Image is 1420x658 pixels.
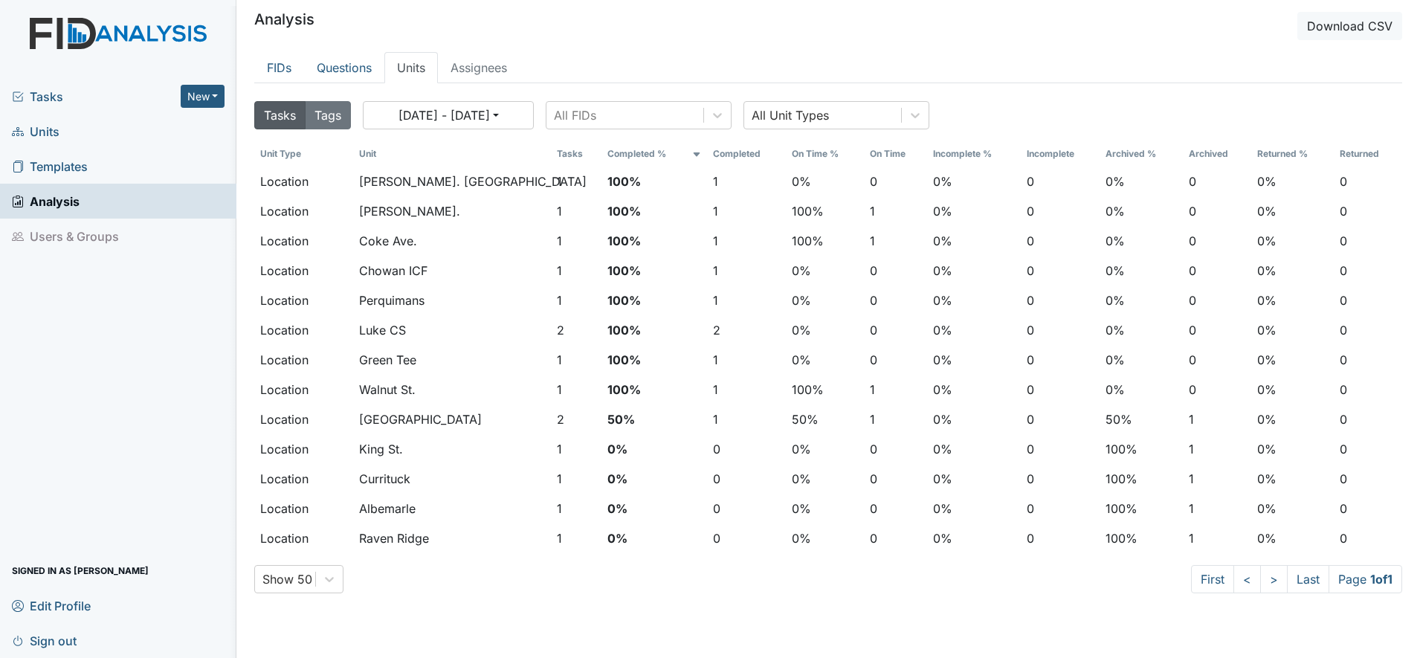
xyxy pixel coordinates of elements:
[1189,291,1196,309] span: 0
[713,381,718,399] button: 1
[359,293,425,308] span: Perquimans
[1027,381,1034,399] span: 0
[870,529,877,547] span: 0
[870,262,877,280] span: 0
[260,382,309,397] span: Location
[1027,410,1034,428] span: 0
[1287,565,1329,593] a: Last
[254,12,314,27] h5: Analysis
[1251,523,1335,553] td: 0%
[786,464,864,494] td: 0%
[927,375,1021,404] td: 0%
[870,500,877,517] span: 0
[1100,196,1183,226] td: 0%
[1251,167,1335,196] td: 0%
[1189,321,1196,339] span: 0
[557,291,562,309] button: 1
[1189,529,1194,547] button: 1
[1334,141,1402,167] th: Toggle SortBy
[363,101,534,129] button: [DATE] - [DATE]
[870,381,875,399] button: 1
[359,471,410,486] span: Currituck
[786,494,864,523] td: 0%
[181,85,225,108] button: New
[713,202,718,220] button: 1
[557,440,562,458] button: 1
[786,523,864,553] td: 0%
[1189,470,1194,488] button: 1
[601,226,707,256] td: 100%
[713,351,718,369] button: 1
[927,523,1021,553] td: 0%
[1340,381,1347,399] span: 0
[1340,470,1347,488] span: 0
[359,352,416,367] span: Green Tee
[927,167,1021,196] td: 0%
[262,570,312,588] div: Show 50
[870,172,877,190] span: 0
[1251,256,1335,286] td: 0%
[870,232,875,250] button: 1
[601,434,707,464] td: 0%
[254,52,304,83] a: FIDs
[254,141,353,167] th: Toggle SortBy
[12,190,80,213] span: Analysis
[557,381,562,399] button: 1
[601,315,707,345] td: 100%
[12,88,181,106] a: Tasks
[1189,262,1196,280] span: 0
[557,172,562,190] button: 1
[557,470,562,488] button: 1
[359,442,403,457] span: King St.
[1251,196,1335,226] td: 0%
[786,404,864,434] td: 50%
[1189,381,1196,399] span: 0
[786,196,864,226] td: 100%
[1251,434,1335,464] td: 0%
[1100,345,1183,375] td: 0%
[601,345,707,375] td: 100%
[601,141,707,167] th: Toggle SortBy
[12,120,59,143] span: Units
[927,434,1021,464] td: 0%
[927,226,1021,256] td: 0%
[713,172,718,190] button: 1
[713,321,720,339] button: 2
[1370,572,1392,587] strong: 1 of 1
[1233,565,1261,593] a: <
[359,263,427,278] span: Chowan ICF
[557,529,562,547] button: 1
[260,233,309,248] span: Location
[1100,464,1183,494] td: 100%
[557,410,564,428] button: 2
[927,404,1021,434] td: 0%
[927,464,1021,494] td: 0%
[12,629,77,652] span: Sign out
[1100,141,1183,167] th: Toggle SortBy
[1100,375,1183,404] td: 0%
[927,345,1021,375] td: 0%
[870,470,877,488] span: 0
[304,52,384,83] a: Questions
[601,256,707,286] td: 100%
[1183,141,1251,167] th: Toggle SortBy
[601,286,707,315] td: 100%
[12,559,149,582] span: Signed in as [PERSON_NAME]
[1251,315,1335,345] td: 0%
[551,141,601,167] th: Toggle SortBy
[1100,404,1183,434] td: 50%
[713,232,718,250] button: 1
[927,256,1021,286] td: 0%
[1100,494,1183,523] td: 100%
[713,440,720,458] span: 0
[713,470,720,488] span: 0
[1027,351,1034,369] span: 0
[601,375,707,404] td: 100%
[254,101,306,129] button: Tasks
[1027,470,1034,488] span: 0
[1100,523,1183,553] td: 100%
[601,523,707,553] td: 0%
[786,375,864,404] td: 100%
[260,501,309,516] span: Location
